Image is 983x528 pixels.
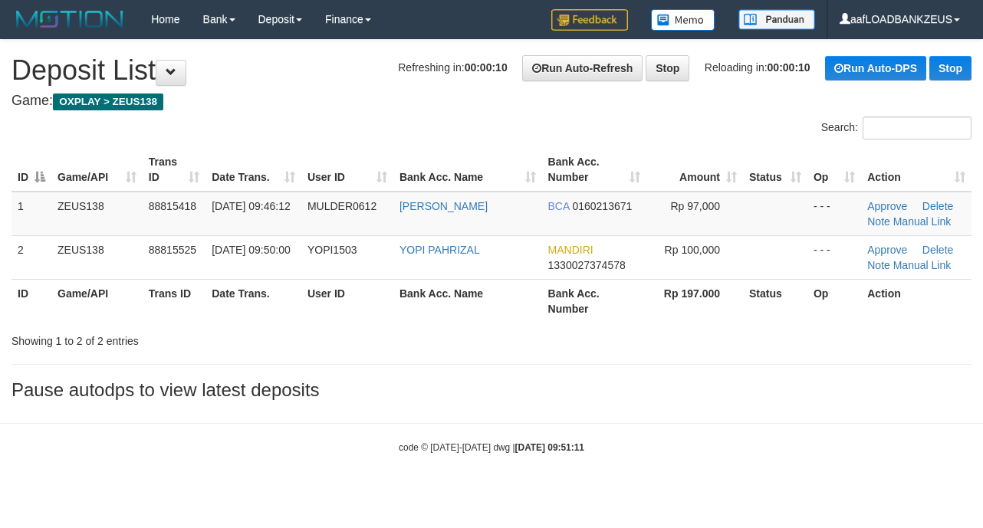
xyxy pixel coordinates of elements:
[867,215,890,228] a: Note
[12,93,971,109] h4: Game:
[393,148,542,192] th: Bank Acc. Name: activate to sort column ascending
[399,442,584,453] small: code © [DATE]-[DATE] dwg |
[12,279,51,323] th: ID
[922,200,953,212] a: Delete
[301,279,393,323] th: User ID
[307,200,376,212] span: MULDER0612
[768,61,810,74] strong: 00:00:10
[861,148,971,192] th: Action: activate to sort column ascending
[205,148,301,192] th: Date Trans.: activate to sort column ascending
[548,259,626,271] span: Copy 1330027374578 to clipboard
[867,244,907,256] a: Approve
[205,279,301,323] th: Date Trans.
[12,380,971,400] h3: Pause autodps to view latest deposits
[922,244,953,256] a: Delete
[572,200,632,212] span: Copy 0160213671 to clipboard
[929,56,971,80] a: Stop
[12,327,398,349] div: Showing 1 to 2 of 2 entries
[893,259,952,271] a: Manual Link
[738,9,815,30] img: panduan.png
[646,148,743,192] th: Amount: activate to sort column ascending
[651,9,715,31] img: Button%20Memo.svg
[807,192,861,236] td: - - -
[551,9,628,31] img: Feedback.jpg
[548,244,593,256] span: MANDIRI
[398,61,507,74] span: Refreshing in:
[465,61,508,74] strong: 00:00:10
[51,235,143,279] td: ZEUS138
[867,259,890,271] a: Note
[143,279,205,323] th: Trans ID
[12,8,128,31] img: MOTION_logo.png
[307,244,357,256] span: YOPI1503
[51,192,143,236] td: ZEUS138
[12,148,51,192] th: ID: activate to sort column descending
[825,56,926,80] a: Run Auto-DPS
[861,279,971,323] th: Action
[515,442,584,453] strong: [DATE] 09:51:11
[149,244,196,256] span: 88815525
[12,192,51,236] td: 1
[143,148,205,192] th: Trans ID: activate to sort column ascending
[646,55,689,81] a: Stop
[863,116,971,139] input: Search:
[542,148,647,192] th: Bank Acc. Number: activate to sort column ascending
[743,148,807,192] th: Status: activate to sort column ascending
[670,200,720,212] span: Rp 97,000
[51,279,143,323] th: Game/API
[522,55,643,81] a: Run Auto-Refresh
[12,55,971,86] h1: Deposit List
[807,279,861,323] th: Op
[893,215,952,228] a: Manual Link
[821,116,971,139] label: Search:
[743,279,807,323] th: Status
[399,244,480,256] a: YOPI PAHRIZAL
[705,61,810,74] span: Reloading in:
[393,279,542,323] th: Bank Acc. Name
[646,279,743,323] th: Rp 197.000
[12,235,51,279] td: 2
[149,200,196,212] span: 88815418
[399,200,488,212] a: [PERSON_NAME]
[301,148,393,192] th: User ID: activate to sort column ascending
[542,279,647,323] th: Bank Acc. Number
[867,200,907,212] a: Approve
[53,93,163,110] span: OXPLAY > ZEUS138
[212,200,290,212] span: [DATE] 09:46:12
[807,148,861,192] th: Op: activate to sort column ascending
[212,244,290,256] span: [DATE] 09:50:00
[51,148,143,192] th: Game/API: activate to sort column ascending
[665,244,720,256] span: Rp 100,000
[807,235,861,279] td: - - -
[548,200,570,212] span: BCA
